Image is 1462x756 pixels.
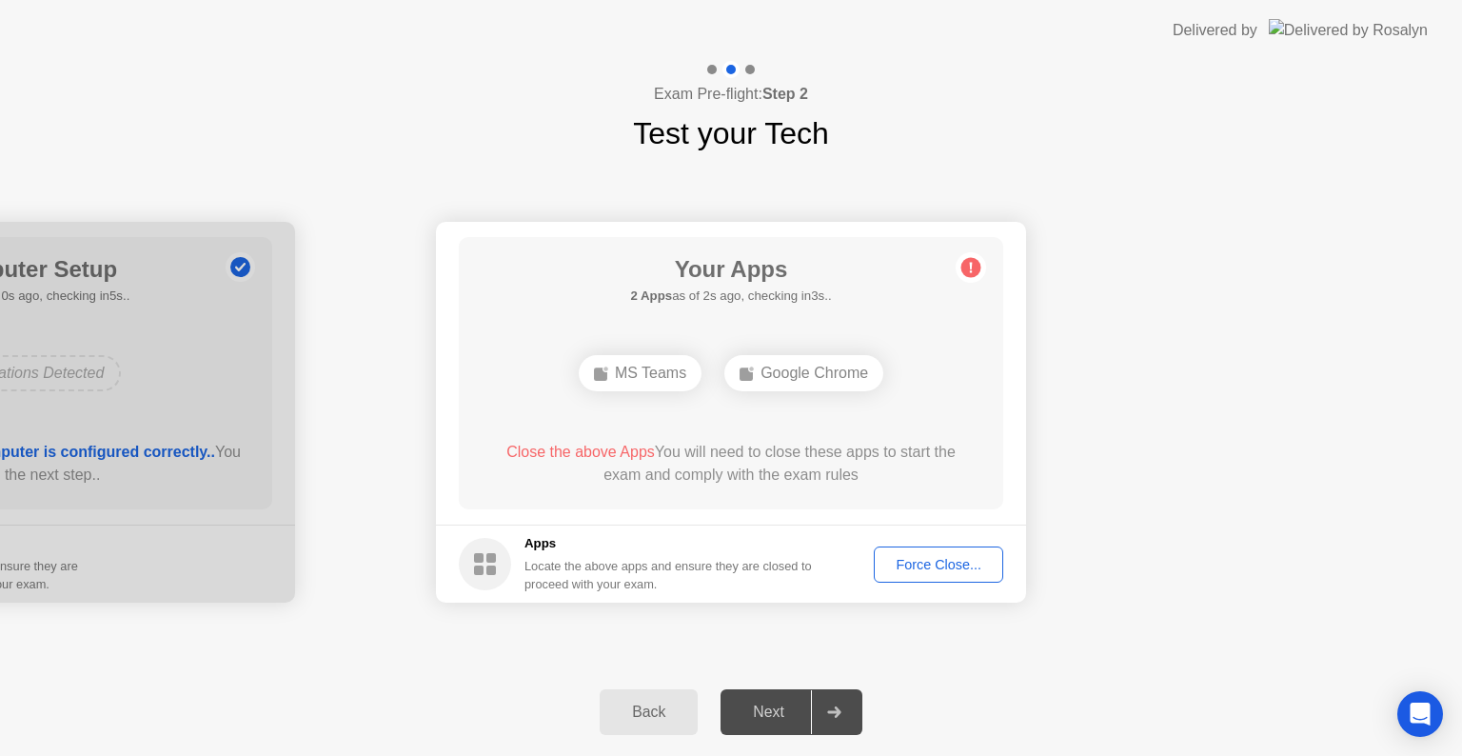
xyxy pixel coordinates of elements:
div: Locate the above apps and ensure they are closed to proceed with your exam. [524,557,813,593]
b: 2 Apps [630,288,672,303]
h4: Exam Pre-flight: [654,83,808,106]
button: Next [721,689,862,735]
h5: Apps [524,534,813,553]
button: Back [600,689,698,735]
button: Force Close... [874,547,1003,583]
div: Back [605,704,692,721]
div: Next [726,704,811,721]
div: MS Teams [579,355,701,391]
h5: as of 2s ago, checking in3s.. [630,287,831,306]
div: Delivered by [1173,19,1257,42]
div: Force Close... [880,557,997,572]
h1: Test your Tech [633,110,829,156]
div: Open Intercom Messenger [1397,691,1443,737]
div: You will need to close these apps to start the exam and comply with the exam rules [486,441,977,487]
h1: Your Apps [630,252,831,287]
div: Google Chrome [724,355,883,391]
img: Delivered by Rosalyn [1269,19,1428,41]
b: Step 2 [762,86,808,102]
span: Close the above Apps [506,444,655,460]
